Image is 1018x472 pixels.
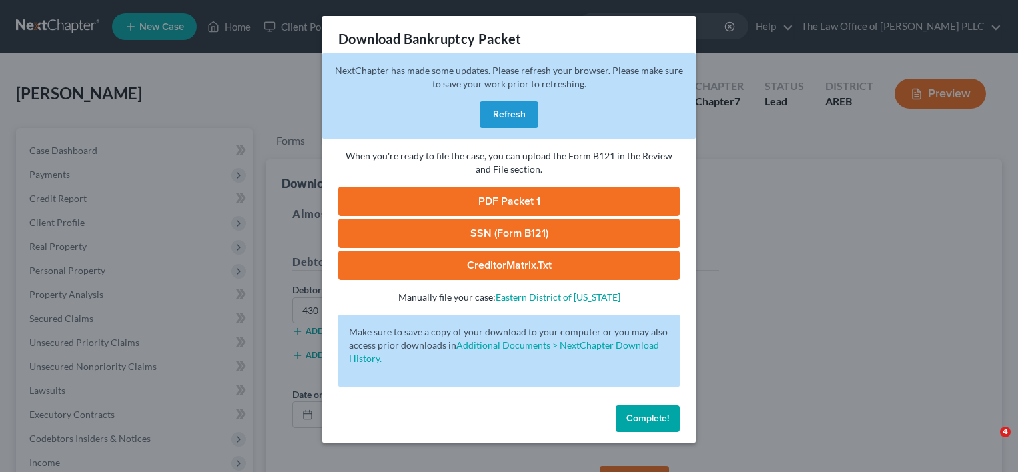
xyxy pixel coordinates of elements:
p: Make sure to save a copy of your download to your computer or you may also access prior downloads in [349,325,669,365]
span: NextChapter has made some updates. Please refresh your browser. Please make sure to save your wor... [335,65,683,89]
p: Manually file your case: [338,291,680,304]
a: Additional Documents > NextChapter Download History. [349,339,659,364]
span: Complete! [626,413,669,424]
iframe: Intercom live chat [973,427,1005,459]
a: PDF Packet 1 [338,187,680,216]
h3: Download Bankruptcy Packet [338,29,521,48]
p: When you're ready to file the case, you can upload the Form B121 in the Review and File section. [338,149,680,176]
button: Complete! [616,405,680,432]
a: SSN (Form B121) [338,219,680,248]
a: Eastern District of [US_STATE] [496,291,620,303]
a: CreditorMatrix.txt [338,251,680,280]
button: Refresh [480,101,538,128]
span: 4 [1000,427,1011,437]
